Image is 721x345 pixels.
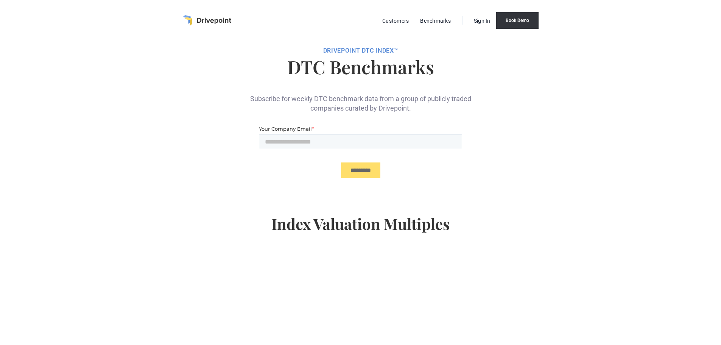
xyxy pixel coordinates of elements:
[153,215,568,245] h4: Index Valuation Multiples
[247,82,474,113] div: Subscribe for weekly DTC benchmark data from a group of publicly traded companies curated by Driv...
[416,16,455,26] a: Benchmarks
[153,47,568,55] div: DRIVEPOiNT DTC Index™
[470,16,494,26] a: Sign In
[183,15,231,26] a: home
[496,12,539,29] a: Book Demo
[259,125,462,184] iframe: Form 0
[153,58,568,76] h1: DTC Benchmarks
[378,16,413,26] a: Customers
